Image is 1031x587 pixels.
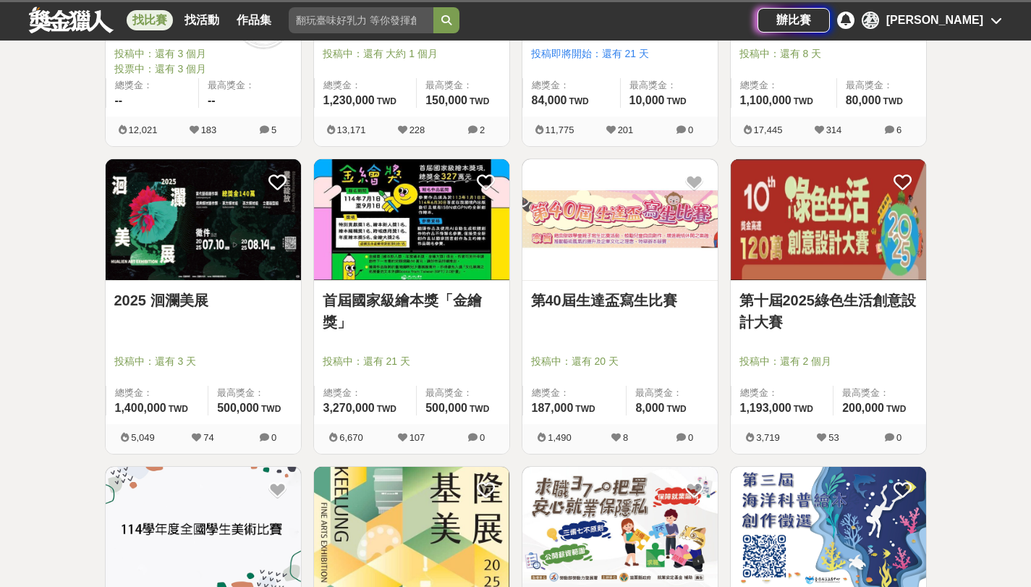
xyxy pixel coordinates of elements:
a: Cover Image [522,159,718,281]
span: 總獎金： [115,386,200,400]
span: 投稿中：還有 8 天 [739,46,917,62]
div: [PERSON_NAME] [886,12,983,29]
span: 74 [203,432,213,443]
span: 0 [688,124,693,135]
span: -- [208,94,216,106]
span: 500,000 [217,402,259,414]
a: 首屆國家級繪本獎「金繪獎」 [323,290,501,333]
span: 12,021 [129,124,158,135]
span: 2 [480,124,485,135]
span: 1,100,000 [740,94,792,106]
span: 107 [410,432,425,443]
span: 3,719 [756,432,780,443]
span: 最高獎金： [217,386,292,400]
a: Cover Image [314,159,509,281]
a: 2025 洄瀾美展 [114,290,292,311]
a: 作品集 [231,10,277,30]
span: 314 [826,124,842,135]
span: TWD [666,96,686,106]
span: -- [115,94,123,106]
a: 第40屆生達盃寫生比賽 [531,290,709,311]
span: 5 [271,124,276,135]
a: Cover Image [731,159,926,281]
img: Cover Image [106,159,301,280]
span: 總獎金： [532,78,611,93]
span: 投稿中：還有 20 天 [531,354,709,369]
span: 投稿中：還有 2 個月 [739,354,917,369]
span: 5,049 [131,432,155,443]
span: TWD [377,96,396,106]
span: 最高獎金： [208,78,292,93]
span: 最高獎金： [425,386,500,400]
span: TWD [886,404,906,414]
span: 500,000 [425,402,467,414]
span: 投稿中：還有 21 天 [323,354,501,369]
span: 投稿中：還有 大約 1 個月 [323,46,501,62]
span: 0 [271,432,276,443]
span: 投稿即將開始：還有 21 天 [531,46,709,62]
span: 17,445 [754,124,783,135]
span: 0 [896,432,901,443]
span: 0 [480,432,485,443]
span: 11,775 [546,124,574,135]
span: 228 [410,124,425,135]
span: 最高獎金： [842,386,917,400]
span: TWD [261,404,281,414]
span: 201 [618,124,634,135]
span: 投稿中：還有 3 天 [114,354,292,369]
span: 1,193,000 [740,402,792,414]
span: TWD [883,96,903,106]
span: TWD [794,404,813,414]
span: 最高獎金： [425,78,500,93]
span: 53 [828,432,839,443]
img: Cover Image [314,159,509,280]
span: 投票中：還有 3 個月 [114,62,292,77]
span: 13,171 [337,124,366,135]
span: 200,000 [842,402,884,414]
span: 3,270,000 [323,402,375,414]
span: TWD [575,404,595,414]
span: 最高獎金： [635,386,708,400]
div: 蔡 [862,12,879,29]
span: 6,670 [339,432,363,443]
span: 總獎金： [740,386,825,400]
span: 10,000 [629,94,665,106]
img: Cover Image [522,159,718,280]
a: 第十屆2025綠色生活創意設計大賽 [739,290,917,333]
span: 總獎金： [323,78,408,93]
span: 1,490 [548,432,572,443]
img: Cover Image [731,159,926,280]
span: TWD [794,96,813,106]
span: 80,000 [846,94,881,106]
span: 投稿中：還有 3 個月 [114,46,292,62]
span: TWD [470,404,489,414]
span: 1,400,000 [115,402,166,414]
span: TWD [470,96,489,106]
span: TWD [377,404,396,414]
span: 最高獎金： [846,78,917,93]
span: 84,000 [532,94,567,106]
a: 找比賽 [127,10,173,30]
span: 總獎金： [115,78,190,93]
span: 8,000 [635,402,664,414]
a: Cover Image [106,159,301,281]
span: 總獎金： [532,386,618,400]
span: TWD [569,96,588,106]
span: 6 [896,124,901,135]
span: 最高獎金： [629,78,709,93]
span: TWD [169,404,188,414]
span: 1,230,000 [323,94,375,106]
a: 辦比賽 [758,8,830,33]
span: 187,000 [532,402,574,414]
span: 總獎金： [740,78,828,93]
span: 8 [623,432,628,443]
span: 0 [688,432,693,443]
input: 翻玩臺味好乳力 等你發揮創意！ [289,7,433,33]
span: 183 [201,124,217,135]
span: 總獎金： [323,386,408,400]
span: 150,000 [425,94,467,106]
span: TWD [666,404,686,414]
a: 找活動 [179,10,225,30]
